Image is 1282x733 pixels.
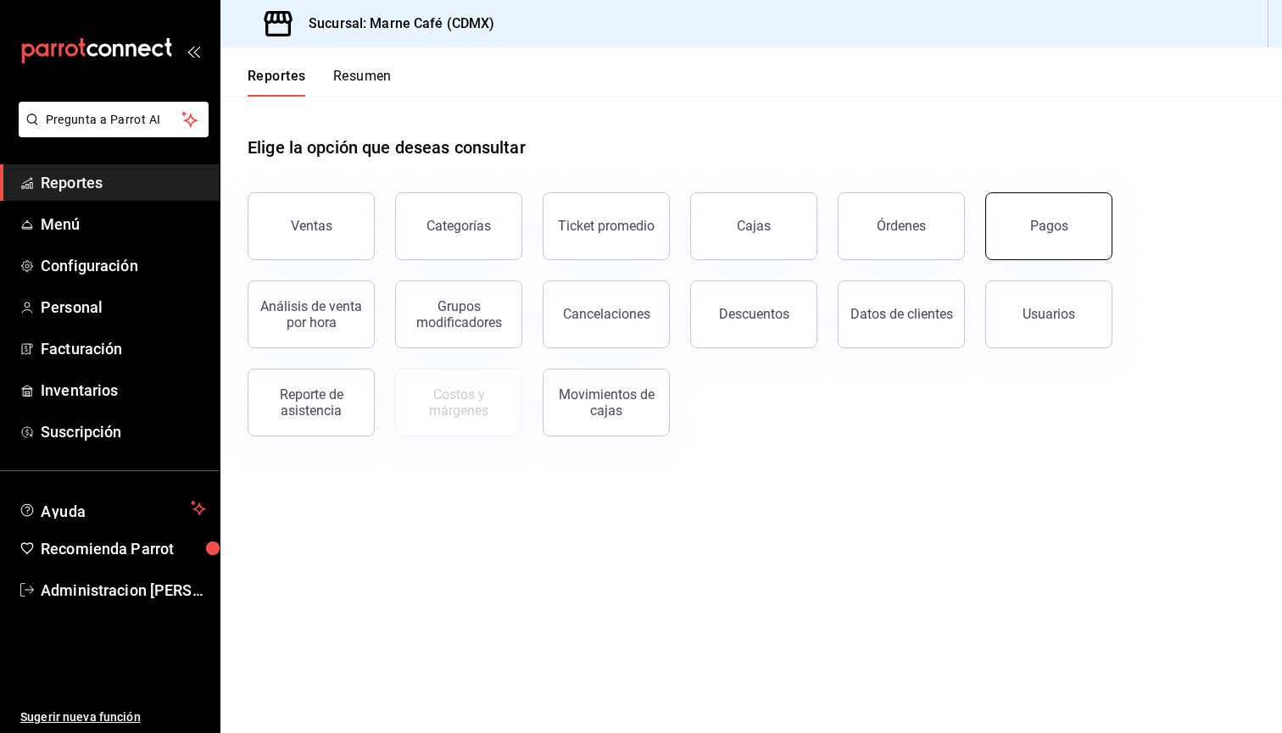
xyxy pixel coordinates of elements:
[46,111,182,129] span: Pregunta a Parrot AI
[248,135,526,160] h1: Elige la opción que deseas consultar
[248,280,375,348] button: Análisis de venta por hora
[395,369,522,436] button: Contrata inventarios para ver este reporte
[554,386,659,419] div: Movimientos de cajas
[41,579,206,602] span: Administracion [PERSON_NAME][GEOGRAPHIC_DATA]
[850,306,953,322] div: Datos de clientes
[12,123,209,141] a: Pregunta a Parrot AI
[248,68,392,97] div: navigation tabs
[41,420,206,443] span: Suscripción
[333,68,392,97] button: Resumen
[41,213,206,236] span: Menú
[406,386,511,419] div: Costos y márgenes
[1023,306,1075,322] div: Usuarios
[543,369,670,436] button: Movimientos de cajas
[19,102,209,137] button: Pregunta a Parrot AI
[41,337,206,360] span: Facturación
[248,369,375,436] button: Reporte de asistencia
[41,296,206,319] span: Personal
[426,218,491,234] div: Categorías
[295,14,495,34] h3: Sucursal: Marne Café (CDMX)
[690,280,817,348] button: Descuentos
[690,192,817,260] button: Cajas
[985,280,1112,348] button: Usuarios
[291,218,332,234] div: Ventas
[563,306,650,322] div: Cancelaciones
[838,280,965,348] button: Datos de clientes
[248,192,375,260] button: Ventas
[259,386,364,419] div: Reporte de asistencia
[406,298,511,330] div: Grupos modificadores
[20,708,206,726] span: Sugerir nueva función
[543,192,670,260] button: Ticket promedio
[395,280,522,348] button: Grupos modificadores
[1030,218,1068,234] div: Pagos
[41,379,206,402] span: Inventarios
[558,218,655,234] div: Ticket promedio
[41,537,206,560] span: Recomienda Parrot
[259,298,364,330] div: Análisis de venta por hora
[41,498,184,519] span: Ayuda
[737,218,771,234] div: Cajas
[395,192,522,260] button: Categorías
[719,306,789,322] div: Descuentos
[877,218,926,234] div: Órdenes
[248,68,306,97] button: Reportes
[41,171,206,194] span: Reportes
[985,192,1112,260] button: Pagos
[543,280,670,348] button: Cancelaciones
[838,192,965,260] button: Órdenes
[187,44,200,58] button: open_drawer_menu
[41,254,206,277] span: Configuración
